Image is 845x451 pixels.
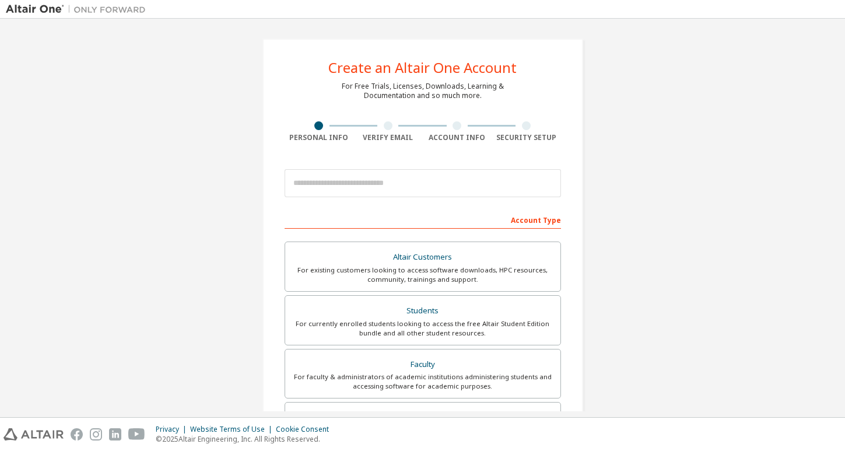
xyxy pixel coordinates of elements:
div: For existing customers looking to access software downloads, HPC resources, community, trainings ... [292,265,553,284]
div: Students [292,303,553,319]
div: For Free Trials, Licenses, Downloads, Learning & Documentation and so much more. [342,82,504,100]
div: Faculty [292,356,553,373]
img: altair_logo.svg [3,428,64,440]
img: instagram.svg [90,428,102,440]
div: Verify Email [353,133,423,142]
div: Privacy [156,425,190,434]
div: Account Type [285,210,561,229]
img: youtube.svg [128,428,145,440]
div: Everyone else [292,410,553,426]
div: For faculty & administrators of academic institutions administering students and accessing softwa... [292,372,553,391]
div: For currently enrolled students looking to access the free Altair Student Edition bundle and all ... [292,319,553,338]
div: Cookie Consent [276,425,336,434]
div: Security Setup [492,133,561,142]
div: Altair Customers [292,249,553,265]
div: Website Terms of Use [190,425,276,434]
img: Altair One [6,4,152,15]
div: Create an Altair One Account [328,61,517,75]
p: © 2025 Altair Engineering, Inc. All Rights Reserved. [156,434,336,444]
img: facebook.svg [71,428,83,440]
div: Account Info [423,133,492,142]
img: linkedin.svg [109,428,121,440]
div: Personal Info [285,133,354,142]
